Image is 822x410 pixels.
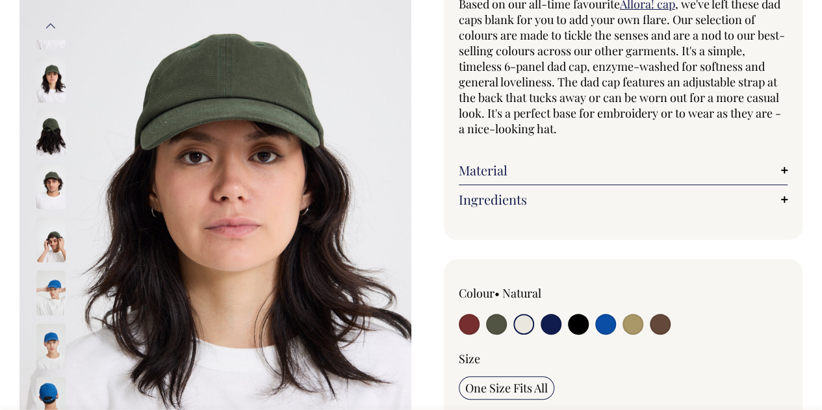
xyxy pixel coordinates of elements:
button: Previous [41,12,60,41]
img: worker-blue [36,323,66,368]
a: Material [459,162,788,178]
label: Natural [502,285,541,301]
img: olive [36,110,66,155]
div: Colour [459,285,591,301]
img: olive [36,163,66,209]
span: • [494,285,500,301]
img: olive [36,57,66,102]
div: Size [459,351,788,366]
span: One Size Fits All [465,380,548,396]
input: One Size Fits All [459,376,554,400]
img: worker-blue [36,270,66,315]
img: olive [36,216,66,262]
a: Ingredients [459,192,788,207]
